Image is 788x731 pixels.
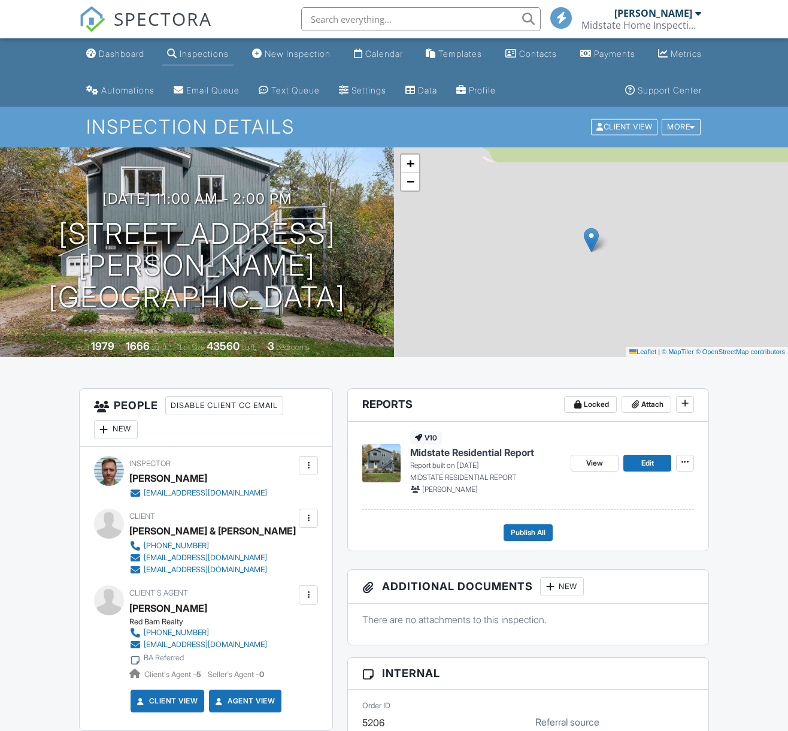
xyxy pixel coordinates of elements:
[629,348,656,355] a: Leaflet
[102,191,292,207] h3: [DATE] 11:00 am - 2:00 pm
[696,348,785,355] a: © OpenStreetMap contributors
[129,487,267,499] a: [EMAIL_ADDRESS][DOMAIN_NAME]
[144,541,209,551] div: [PHONE_NUMBER]
[301,7,541,31] input: Search everything...
[129,522,296,540] div: [PERSON_NAME] & [PERSON_NAME]
[129,617,277,627] div: Red Barn Realty
[79,6,105,32] img: The Best Home Inspection Software - Spectora
[348,570,708,604] h3: Additional Documents
[638,85,702,95] div: Support Center
[671,49,702,59] div: Metrics
[151,343,168,352] span: sq. ft.
[271,85,320,95] div: Text Queue
[129,512,155,521] span: Client
[208,670,264,679] span: Seller's Agent -
[76,343,89,352] span: Built
[451,80,501,102] a: Company Profile
[591,119,657,135] div: Client View
[662,119,701,135] div: More
[276,343,309,352] span: bedrooms
[81,43,149,65] a: Dashboard
[590,122,660,131] a: Client View
[162,43,234,65] a: Inspections
[180,343,205,352] span: Lot Size
[19,218,375,313] h1: [STREET_ADDRESS][PERSON_NAME] [GEOGRAPHIC_DATA]
[144,628,209,638] div: [PHONE_NUMBER]
[144,670,203,679] span: Client's Agent -
[114,6,212,31] span: SPECTORA
[653,43,707,65] a: Metrics
[501,43,562,65] a: Contacts
[401,80,442,102] a: Data
[540,577,584,596] div: New
[241,343,256,352] span: sq.ft.
[401,155,419,173] a: Zoom in
[129,552,286,564] a: [EMAIL_ADDRESS][DOMAIN_NAME]
[129,540,286,552] a: [PHONE_NUMBER]
[658,348,660,355] span: |
[135,695,198,707] a: Client View
[129,639,267,651] a: [EMAIL_ADDRESS][DOMAIN_NAME]
[584,228,599,252] img: Marker
[349,43,408,65] a: Calendar
[362,700,390,711] label: Order ID
[81,80,159,102] a: Automations (Basic)
[519,49,557,59] div: Contacts
[129,627,267,639] a: [PHONE_NUMBER]
[126,340,150,352] div: 1666
[99,49,144,59] div: Dashboard
[165,396,283,415] div: Disable Client CC Email
[80,389,333,447] h3: People
[144,488,267,498] div: [EMAIL_ADDRESS][DOMAIN_NAME]
[268,340,274,352] div: 3
[186,85,240,95] div: Email Queue
[129,469,207,487] div: [PERSON_NAME]
[614,7,692,19] div: [PERSON_NAME]
[362,613,694,626] p: There are no attachments to this inspection.
[575,43,640,65] a: Payments
[351,85,386,95] div: Settings
[535,715,599,729] label: Referral source
[259,670,264,679] strong: 0
[144,653,184,663] div: BA Referred
[213,695,275,707] a: Agent View
[101,85,154,95] div: Automations
[334,80,391,102] a: Settings
[129,459,171,468] span: Inspector
[86,116,701,137] h1: Inspection Details
[196,670,201,679] strong: 5
[144,640,267,650] div: [EMAIL_ADDRESS][DOMAIN_NAME]
[79,16,212,41] a: SPECTORA
[348,658,708,689] h3: Internal
[401,173,419,191] a: Zoom out
[418,85,437,95] div: Data
[365,49,403,59] div: Calendar
[169,80,244,102] a: Email Queue
[144,565,267,575] div: [EMAIL_ADDRESS][DOMAIN_NAME]
[438,49,482,59] div: Templates
[207,340,240,352] div: 43560
[407,156,414,171] span: +
[247,43,335,65] a: New Inspection
[421,43,487,65] a: Templates
[129,564,286,576] a: [EMAIL_ADDRESS][DOMAIN_NAME]
[265,49,331,59] div: New Inspection
[180,49,229,59] div: Inspections
[129,588,188,597] span: Client's Agent
[144,553,267,563] div: [EMAIL_ADDRESS][DOMAIN_NAME]
[581,19,701,31] div: Midstate Home Inspections LLC
[594,49,635,59] div: Payments
[620,80,707,102] a: Support Center
[129,599,207,617] a: [PERSON_NAME]
[469,85,496,95] div: Profile
[407,174,414,189] span: −
[662,348,694,355] a: © MapTiler
[91,340,114,352] div: 1979
[94,420,138,439] div: New
[254,80,325,102] a: Text Queue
